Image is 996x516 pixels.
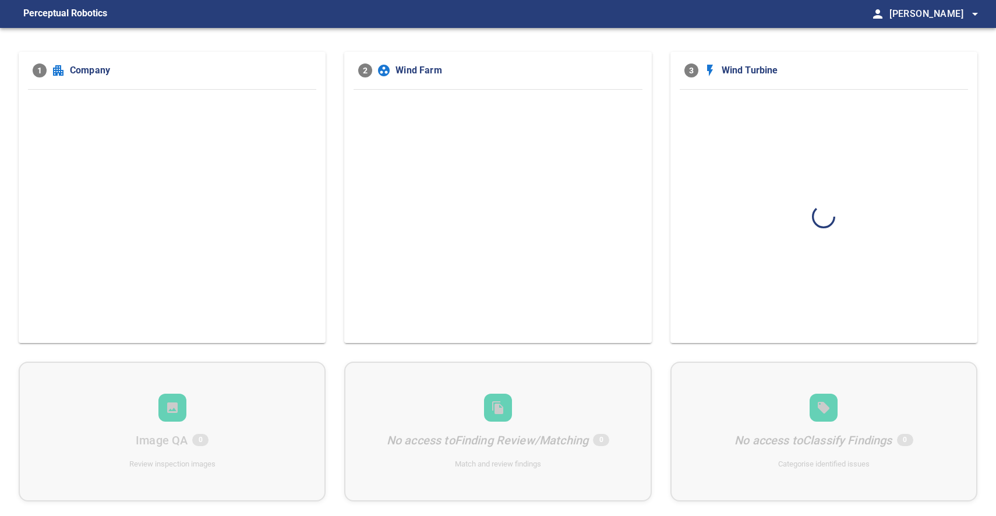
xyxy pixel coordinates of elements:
span: Wind Turbine [722,63,963,77]
figcaption: Perceptual Robotics [23,5,107,23]
span: person [871,7,885,21]
span: arrow_drop_down [968,7,982,21]
span: 3 [684,63,698,77]
span: 1 [33,63,47,77]
span: Company [70,63,312,77]
button: [PERSON_NAME] [885,2,982,26]
span: 2 [358,63,372,77]
span: [PERSON_NAME] [889,6,982,22]
span: Wind Farm [395,63,637,77]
